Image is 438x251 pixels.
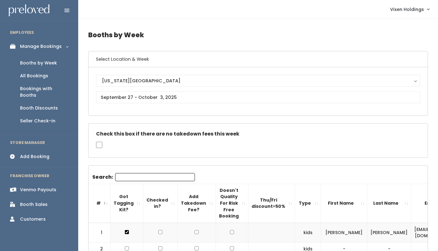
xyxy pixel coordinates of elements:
th: #: activate to sort column descending [89,184,110,223]
th: Checked in?: activate to sort column ascending [143,184,178,223]
div: Booths by Week [20,60,57,66]
div: Booth Discounts [20,105,58,111]
td: [PERSON_NAME] [367,223,411,243]
div: Bookings with Booths [20,85,68,99]
div: [US_STATE][GEOGRAPHIC_DATA] [102,77,414,84]
th: Got Tagging Kit?: activate to sort column ascending [110,184,143,223]
h6: Select Location & Week [89,51,428,67]
td: [PERSON_NAME] [321,223,367,243]
button: [US_STATE][GEOGRAPHIC_DATA] [96,75,420,87]
img: preloved logo [9,4,49,17]
input: Search: [115,173,195,181]
th: Type: activate to sort column ascending [295,184,321,223]
th: First Name: activate to sort column ascending [321,184,367,223]
div: Seller Check-in [20,118,55,124]
div: Manage Bookings [20,43,62,50]
a: Vixen Holdings [384,3,435,16]
div: Venmo Payouts [20,187,56,193]
td: 1 [89,223,110,243]
input: September 27 - October 3, 2025 [96,91,420,103]
th: Add Takedown Fee?: activate to sort column ascending [178,184,216,223]
div: All Bookings [20,73,48,79]
h4: Booths by Week [88,26,428,44]
h5: Check this box if there are no takedown fees this week [96,131,420,137]
div: Add Booking [20,153,49,160]
td: kids [295,223,321,243]
th: Last Name: activate to sort column ascending [367,184,411,223]
div: Customers [20,216,46,223]
div: Booth Sales [20,201,48,208]
th: Thu/Fri discount&gt;50%: activate to sort column ascending [248,184,295,223]
label: Search: [92,173,195,181]
span: Vixen Holdings [390,6,424,13]
th: Doesn't Quality For Risk Free Booking : activate to sort column ascending [216,184,248,223]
